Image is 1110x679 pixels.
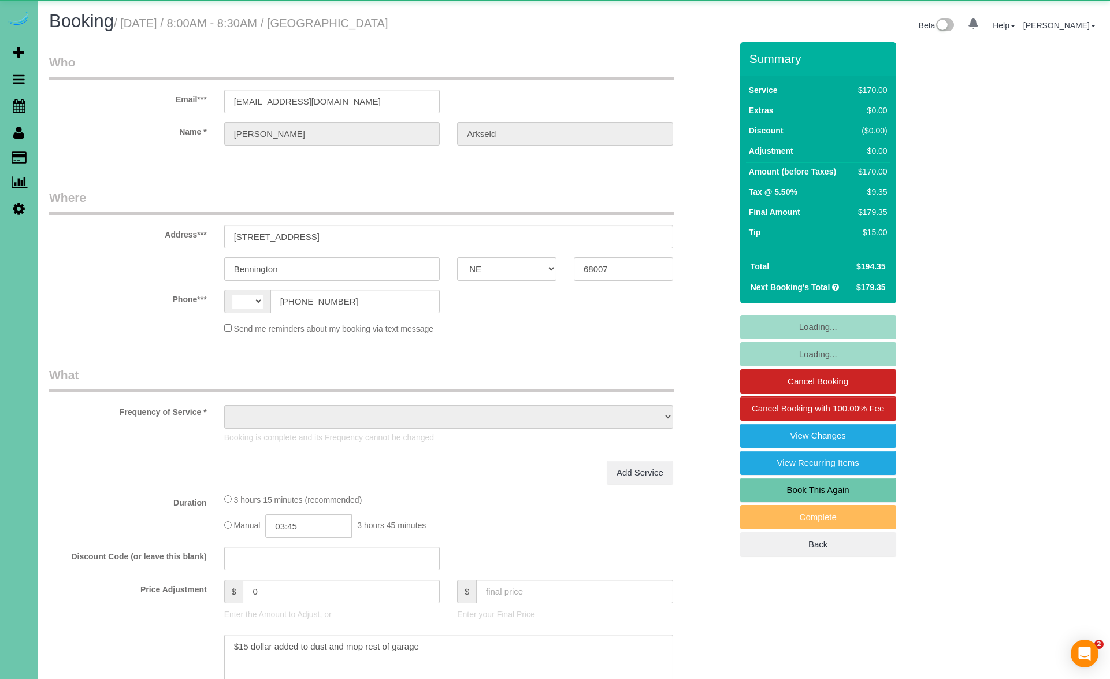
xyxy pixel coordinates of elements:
span: $194.35 [856,262,886,271]
legend: What [49,366,674,392]
label: Name * [40,122,216,138]
span: $179.35 [856,283,886,292]
p: Enter the Amount to Adjust, or [224,608,440,620]
label: Tip [749,227,761,238]
span: 3 hours 45 minutes [357,521,426,530]
span: Cancel Booking with 100.00% Fee [752,403,884,413]
div: $0.00 [853,145,887,157]
strong: Total [751,262,769,271]
a: Book This Again [740,478,896,502]
label: Amount (before Taxes) [749,166,836,177]
span: Booking [49,11,114,31]
label: Frequency of Service * [40,402,216,418]
div: $15.00 [853,227,887,238]
a: View Changes [740,424,896,448]
span: $ [224,580,243,603]
label: Final Amount [749,206,800,218]
p: Booking is complete and its Frequency cannot be changed [224,432,673,443]
label: Extras [749,105,774,116]
label: Price Adjustment [40,580,216,595]
img: New interface [935,18,954,34]
a: Help [993,21,1015,30]
small: / [DATE] / 8:00AM - 8:30AM / [GEOGRAPHIC_DATA] [114,17,388,29]
div: $179.35 [853,206,887,218]
label: Duration [40,493,216,509]
a: Cancel Booking with 100.00% Fee [740,396,896,421]
label: Adjustment [749,145,793,157]
a: Beta [919,21,955,30]
div: $0.00 [853,105,887,116]
span: $ [457,580,476,603]
p: Enter your Final Price [457,608,673,620]
a: Add Service [607,461,673,485]
label: Discount Code (or leave this blank) [40,547,216,562]
span: 2 [1094,640,1104,649]
a: [PERSON_NAME] [1023,21,1096,30]
label: Tax @ 5.50% [749,186,797,198]
span: 3 hours 15 minutes (recommended) [234,495,362,504]
label: Discount [749,125,784,136]
div: $170.00 [853,84,887,96]
legend: Who [49,54,674,80]
strong: Next Booking's Total [751,283,830,292]
legend: Where [49,189,674,215]
div: ($0.00) [853,125,887,136]
div: Open Intercom Messenger [1071,640,1098,667]
label: Service [749,84,778,96]
span: Manual [234,521,261,530]
div: $9.35 [853,186,887,198]
a: Cancel Booking [740,369,896,394]
input: final price [476,580,673,603]
h3: Summary [749,52,890,65]
span: Send me reminders about my booking via text message [234,324,434,333]
img: Automaid Logo [7,12,30,28]
a: View Recurring Items [740,451,896,475]
div: $170.00 [853,166,887,177]
a: Back [740,532,896,556]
